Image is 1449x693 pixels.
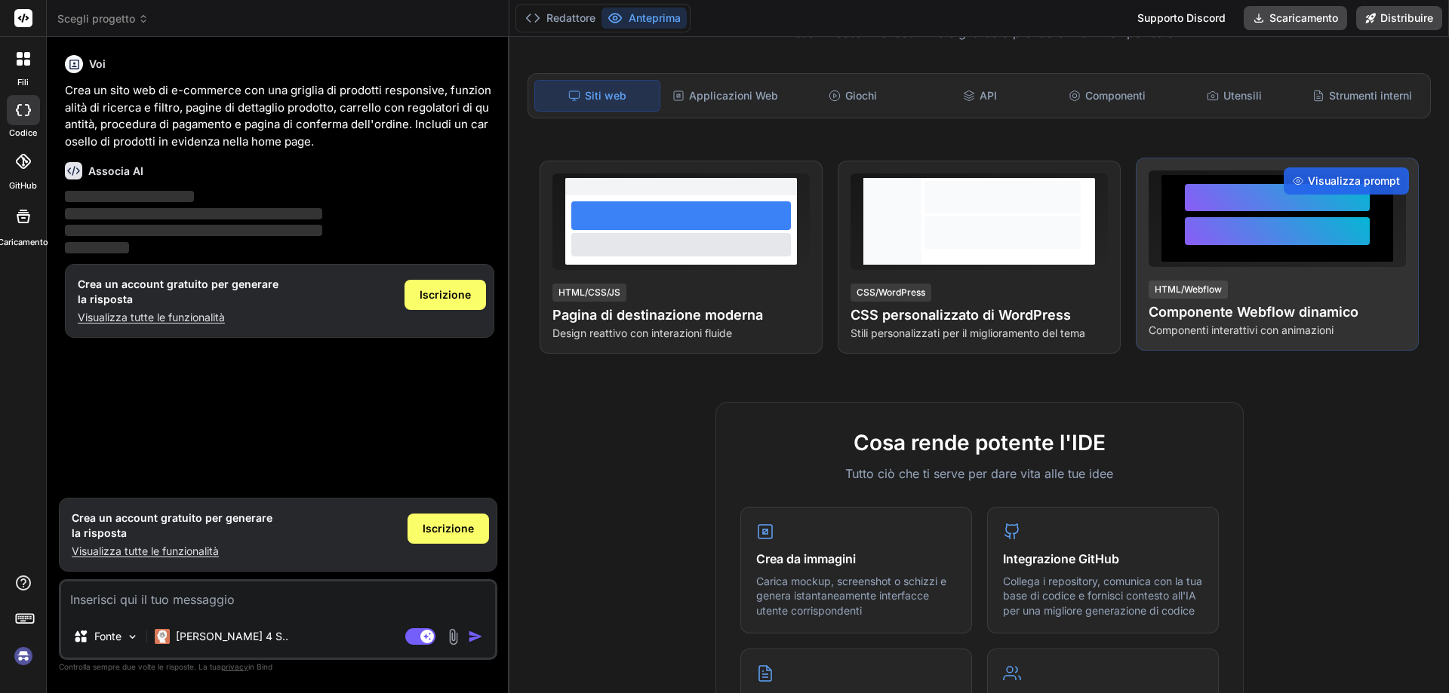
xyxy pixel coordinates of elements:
img: Claude 4 Sonetto [155,629,170,644]
font: Applicazioni Web [689,89,778,102]
font: Crea da immagini [756,551,856,566]
font: Redattore [546,11,595,24]
font: Componenti interattivi con animazioni [1149,324,1334,336]
font: in Bind [248,662,272,671]
font: Siti web [585,89,626,102]
font: Cosa rende potente l'IDE [854,430,1106,455]
font: HTML/Webflow [1155,284,1222,295]
font: Stili personalizzati per il miglioramento del tema [851,327,1085,339]
button: Redattore [519,8,601,29]
font: Scegli progetto [57,12,135,25]
font: Visualizza prompt [1308,174,1400,187]
font: Carica mockup, screenshot o schizzi e genera istantaneamente interfacce utente corrispondenti [756,575,946,617]
font: GitHub [9,180,37,191]
font: Pagina di destinazione moderna [552,307,763,323]
button: Scaricamento [1244,6,1347,30]
font: Visualizza tutte le funzionalità [72,544,219,557]
font: Design reattivo con interazioni fluide [552,327,732,339]
font: Visualizza tutte le funzionalità [78,311,225,324]
font: HTML/CSS/JS [558,287,620,298]
font: Controlla sempre due volte le risposte. La tua [59,662,221,671]
font: API [980,89,997,102]
img: Scegli i modelli [126,630,139,643]
font: la risposta [78,293,133,305]
font: Voi [89,57,106,70]
font: fili [17,77,29,87]
img: attaccamento [445,628,462,645]
font: Fonte [94,630,122,642]
font: Scaricamento [1269,11,1338,24]
font: Componente Webflow dinamico [1149,304,1358,320]
font: Strumenti interni [1329,89,1412,102]
font: Componenti [1085,89,1146,102]
font: privacy [221,662,248,671]
font: Iscrizione [423,522,474,535]
font: Crea un account gratuito per generare [78,278,278,290]
font: Giochi [845,89,877,102]
button: Anteprima [601,8,687,29]
font: Supporto Discord [1137,11,1226,24]
font: [PERSON_NAME] 4 S.. [176,630,288,642]
font: Crea un account gratuito per generare [72,511,272,524]
font: Distribuire [1380,11,1433,24]
font: CSS/WordPress [857,287,925,298]
font: Associa AI [88,164,143,177]
font: Integrazione GitHub [1003,551,1119,566]
font: Collega i repository, comunica con la tua base di codice e fornisci contesto all'IA per una migli... [1003,575,1202,617]
img: icona [468,629,483,644]
img: registrazione [11,643,36,669]
font: Tutto ciò che ti serve per dare vita alle tue idee [845,466,1113,481]
button: Distribuire [1356,6,1442,30]
font: Crea un sito web di e-commerce con una griglia di prodotti responsive, funzionalità di ricerca e ... [65,83,491,149]
font: Iscrizione [420,288,471,301]
font: la risposta [72,526,127,539]
font: CSS personalizzato di WordPress [851,307,1071,323]
font: Anteprima [629,11,681,24]
font: codice [9,127,37,138]
font: Utensili [1223,89,1262,102]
